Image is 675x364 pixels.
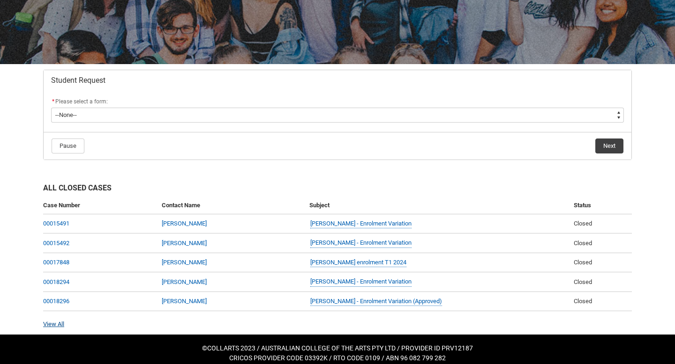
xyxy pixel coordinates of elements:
[570,197,632,214] th: Status
[43,197,158,214] th: Case Number
[574,259,592,266] span: Closed
[310,297,442,306] a: [PERSON_NAME] - Enrolment Variation (Approved)
[158,197,306,214] th: Contact Name
[574,298,592,305] span: Closed
[162,220,207,227] a: [PERSON_NAME]
[574,240,592,247] span: Closed
[43,259,69,266] a: 00017848
[574,220,592,227] span: Closed
[162,278,207,285] a: [PERSON_NAME]
[162,259,207,266] a: [PERSON_NAME]
[52,98,54,105] abbr: required
[55,98,108,105] span: Please select a form:
[162,298,207,305] a: [PERSON_NAME]
[43,220,69,227] a: 00015491
[43,278,69,285] a: 00018294
[310,219,412,229] a: [PERSON_NAME] - Enrolment Variation
[162,240,207,247] a: [PERSON_NAME]
[310,258,406,268] a: [PERSON_NAME] enrolment T1 2024
[595,138,623,153] button: Next
[43,240,69,247] a: 00015492
[306,197,570,214] th: Subject
[43,182,632,197] h2: All Closed Cases
[310,277,412,287] a: [PERSON_NAME] - Enrolment Variation
[310,238,412,248] a: [PERSON_NAME] - Enrolment Variation
[574,278,592,285] span: Closed
[52,138,84,153] button: Pause
[51,76,105,85] span: Student Request
[43,298,69,305] a: 00018296
[43,320,64,328] a: View All Cases
[43,70,632,160] article: Redu_Student_Request flow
